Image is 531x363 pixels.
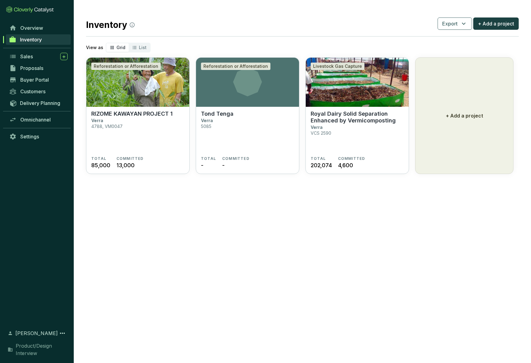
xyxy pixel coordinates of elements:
button: + Add a project [415,57,513,174]
span: Settings [20,133,39,140]
a: Overview [6,23,71,33]
a: RIZOME KAWAYAN PROJECT 1Reforestation or AfforestationRIZOME KAWAYAN PROJECT 1Verra4788, VM0047TO... [86,57,190,174]
a: Proposals [6,63,71,73]
a: Omnichannel [6,114,71,125]
span: [PERSON_NAME] [15,330,58,337]
div: Reforestation or Afforestation [91,63,161,70]
img: RIZOME KAWAYAN PROJECT 1 [86,58,189,107]
button: Export [438,17,472,30]
span: - [222,161,225,169]
p: Royal Dairy Solid Separation Enhanced by Vermicomposting [311,110,404,124]
span: TOTAL [91,156,106,161]
span: 4,600 [338,161,353,169]
span: Grid [116,45,125,50]
div: Reforestation or Afforestation [201,63,270,70]
a: Customers [6,86,71,97]
span: + Add a project [478,20,514,27]
span: 202,074 [311,161,332,169]
h2: Inventory [86,18,135,31]
span: Product/Design Interview [16,342,68,357]
span: COMMITTED [222,156,250,161]
span: TOTAL [201,156,216,161]
span: Customers [20,88,45,95]
p: Tond Tenga [201,110,234,117]
span: 85,000 [91,161,110,169]
a: Royal Dairy Solid Separation Enhanced by VermicompostingLivestock Gas CaptureRoyal Dairy Solid Se... [305,57,409,174]
img: Royal Dairy Solid Separation Enhanced by Vermicomposting [306,58,409,107]
p: 5085 [201,124,211,129]
span: Omnichannel [20,117,51,123]
p: View as [86,44,103,51]
button: + Add a project [473,17,519,30]
a: Reforestation or AfforestationTond TengaVerra5085TOTAL-COMMITTED- [196,57,299,174]
a: Settings [6,131,71,142]
span: Buyer Portal [20,77,49,83]
span: 13,000 [116,161,135,169]
span: Inventory [20,37,42,43]
div: segmented control [106,43,151,52]
span: Overview [20,25,43,31]
span: List [139,45,147,50]
a: Delivery Planning [6,98,71,108]
span: Export [442,20,458,27]
p: RIZOME KAWAYAN PROJECT 1 [91,110,173,117]
span: Delivery Planning [20,100,60,106]
span: COMMITTED [338,156,365,161]
span: TOTAL [311,156,326,161]
a: Buyer Portal [6,75,71,85]
p: Verra [311,125,323,130]
p: + Add a project [446,112,483,119]
a: Sales [6,51,71,62]
span: COMMITTED [116,156,144,161]
span: - [201,161,203,169]
div: Livestock Gas Capture [311,63,364,70]
p: Verra [201,118,213,123]
p: VCS 2590 [311,130,331,136]
span: Sales [20,53,33,60]
p: 4788, VM0047 [91,124,123,129]
a: Inventory [6,34,71,45]
span: Proposals [20,65,43,71]
p: Verra [91,118,103,123]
